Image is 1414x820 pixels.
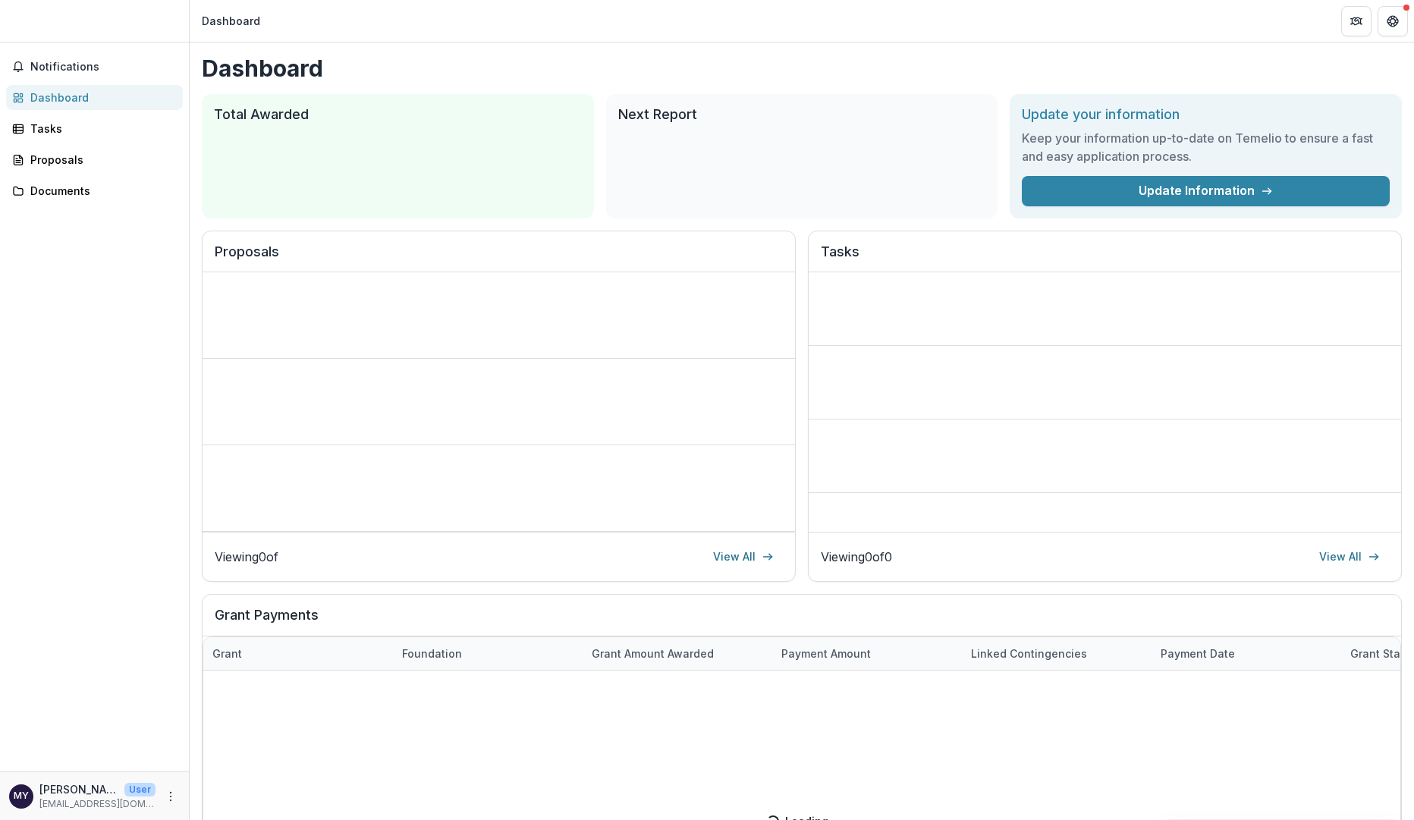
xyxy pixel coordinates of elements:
p: Viewing 0 of [215,548,278,566]
h2: Next Report [618,106,986,123]
p: [PERSON_NAME] [39,781,118,797]
a: Documents [6,178,183,203]
button: Get Help [1378,6,1408,36]
button: Partners [1341,6,1372,36]
a: Proposals [6,147,183,172]
h2: Proposals [215,243,783,272]
a: Dashboard [6,85,183,110]
p: User [124,783,156,796]
h2: Total Awarded [214,106,582,123]
a: View All [1310,545,1389,569]
div: Tasks [30,121,171,137]
a: View All [704,545,783,569]
a: Update Information [1022,176,1390,206]
button: Notifications [6,55,183,79]
h2: Grant Payments [215,607,1389,636]
div: Dashboard [202,13,260,29]
p: Viewing 0 of 0 [821,548,892,566]
a: Tasks [6,116,183,141]
span: Notifications [30,61,177,74]
p: [EMAIL_ADDRESS][DOMAIN_NAME] [39,797,156,811]
button: More [162,787,180,806]
div: Mohd Hanif Bin Yusof [14,791,29,801]
h2: Update your information [1022,106,1390,123]
div: Proposals [30,152,171,168]
div: Dashboard [30,90,171,105]
h3: Keep your information up-to-date on Temelio to ensure a fast and easy application process. [1022,129,1390,165]
nav: breadcrumb [196,10,266,32]
h1: Dashboard [202,55,1402,82]
h2: Tasks [821,243,1389,272]
div: Documents [30,183,171,199]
